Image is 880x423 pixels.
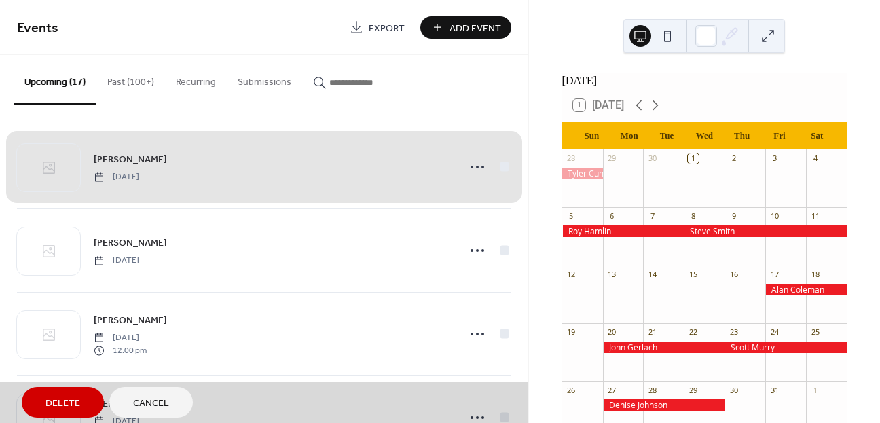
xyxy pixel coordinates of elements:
div: 22 [688,327,698,337]
div: Sun [573,122,610,149]
span: Add Event [450,21,501,35]
div: 27 [607,385,617,395]
button: Add Event [420,16,511,39]
span: Events [17,15,58,41]
div: 25 [810,327,820,337]
div: John Gerlach [603,342,725,353]
div: 6 [607,211,617,221]
div: Thu [723,122,760,149]
span: Export [369,21,405,35]
div: Mon [610,122,648,149]
div: 1 [688,153,698,164]
div: 5 [566,211,576,221]
div: 28 [647,385,657,395]
div: Scott Murry [725,342,847,353]
div: Steve Smith [684,225,847,237]
div: 31 [769,385,780,395]
div: 20 [607,327,617,337]
button: Upcoming (17) [14,55,96,105]
div: 26 [566,385,576,395]
div: 4 [810,153,820,164]
div: 2 [729,153,739,164]
div: 8 [688,211,698,221]
div: 21 [647,327,657,337]
div: 9 [729,211,739,221]
div: [DATE] [562,73,847,89]
div: 13 [607,269,617,279]
div: 12 [566,269,576,279]
div: Roy Hamlin [562,225,684,237]
button: Submissions [227,55,302,103]
div: Sat [799,122,836,149]
div: 29 [688,385,698,395]
button: Cancel [109,387,193,418]
div: 3 [769,153,780,164]
button: Past (100+) [96,55,165,103]
div: 17 [769,269,780,279]
div: 14 [647,269,657,279]
div: 28 [566,153,576,164]
div: Tyler Cummings [562,168,603,179]
div: 24 [769,327,780,337]
button: Recurring [165,55,227,103]
div: 15 [688,269,698,279]
div: 19 [566,327,576,337]
span: Cancel [133,397,169,411]
div: Denise Johnson [603,399,725,411]
div: 30 [729,385,739,395]
div: 10 [769,211,780,221]
div: Fri [760,122,798,149]
div: 23 [729,327,739,337]
div: 11 [810,211,820,221]
div: Alan Coleman [765,284,847,295]
div: Wed [686,122,723,149]
div: 29 [607,153,617,164]
a: Export [340,16,415,39]
div: 16 [729,269,739,279]
div: 18 [810,269,820,279]
div: 1 [810,385,820,395]
span: Delete [45,397,80,411]
button: Delete [22,387,104,418]
div: 7 [647,211,657,221]
div: 30 [647,153,657,164]
div: Tue [648,122,685,149]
